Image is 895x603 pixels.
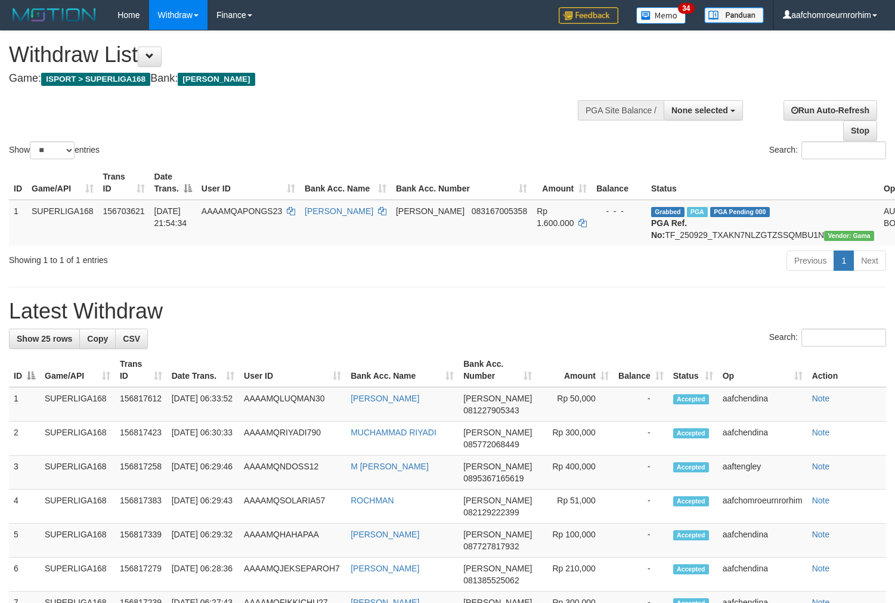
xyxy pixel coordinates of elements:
[40,524,115,558] td: SUPERLIGA168
[9,200,27,246] td: 1
[463,394,532,403] span: [PERSON_NAME]
[27,200,98,246] td: SUPERLIGA168
[537,456,614,490] td: Rp 400,000
[167,456,239,490] td: [DATE] 06:29:46
[636,7,686,24] img: Button%20Memo.svg
[17,334,72,344] span: Show 25 rows
[843,120,877,141] a: Stop
[9,456,40,490] td: 3
[239,387,346,422] td: AAAAMQLUQMAN30
[115,353,167,387] th: Trans ID: activate to sort column ascending
[79,329,116,349] a: Copy
[834,251,854,271] a: 1
[103,206,145,216] span: 156703621
[463,428,532,437] span: [PERSON_NAME]
[718,353,807,387] th: Op: activate to sort column ascending
[41,73,150,86] span: ISPORT > SUPERLIGA168
[463,508,519,517] span: Copy 082129222399 to clipboard
[115,524,167,558] td: 156817339
[718,456,807,490] td: aaftengley
[239,353,346,387] th: User ID: activate to sort column ascending
[391,166,532,200] th: Bank Acc. Number: activate to sort column ascending
[801,329,886,347] input: Search:
[463,406,519,415] span: Copy 081227905343 to clipboard
[9,166,27,200] th: ID
[769,329,886,347] label: Search:
[673,428,709,438] span: Accepted
[472,206,527,216] span: Copy 083167005358 to clipboard
[197,166,300,200] th: User ID: activate to sort column ascending
[718,490,807,524] td: aafchomroeurnrorhim
[718,422,807,456] td: aafchendina
[614,387,668,422] td: -
[239,524,346,558] td: AAAAMQHAHAPAA
[40,353,115,387] th: Game/API: activate to sort column ascending
[351,394,419,403] a: [PERSON_NAME]
[40,456,115,490] td: SUPERLIGA168
[167,558,239,592] td: [DATE] 06:28:36
[537,524,614,558] td: Rp 100,000
[559,7,618,24] img: Feedback.jpg
[115,329,148,349] a: CSV
[351,496,394,505] a: ROCHMAN
[718,387,807,422] td: aafchendina
[40,387,115,422] td: SUPERLIGA168
[239,422,346,456] td: AAAAMQRIYADI790
[463,564,532,573] span: [PERSON_NAME]
[463,474,524,483] span: Copy 0895367165619 to clipboard
[807,353,886,387] th: Action
[646,200,879,246] td: TF_250929_TXAKN7NLZGTZSSQMBU1N
[9,524,40,558] td: 5
[463,440,519,449] span: Copy 085772068449 to clipboard
[596,205,642,217] div: - - -
[718,524,807,558] td: aafchendina
[9,558,40,592] td: 6
[687,207,708,217] span: Marked by aafchhiseyha
[115,422,167,456] td: 156817423
[718,558,807,592] td: aafchendina
[87,334,108,344] span: Copy
[167,422,239,456] td: [DATE] 06:30:33
[351,564,419,573] a: [PERSON_NAME]
[678,3,694,14] span: 34
[671,106,728,115] span: None selected
[9,249,364,266] div: Showing 1 to 1 of 1 entries
[614,524,668,558] td: -
[239,456,346,490] td: AAAAMQNDOSS12
[178,73,255,86] span: [PERSON_NAME]
[801,141,886,159] input: Search:
[812,428,830,437] a: Note
[9,6,100,24] img: MOTION_logo.png
[154,206,187,228] span: [DATE] 21:54:34
[115,456,167,490] td: 156817258
[9,353,40,387] th: ID: activate to sort column descending
[710,207,770,217] span: PGA Pending
[9,422,40,456] td: 2
[346,353,459,387] th: Bank Acc. Name: activate to sort column ascending
[668,353,718,387] th: Status: activate to sort column ascending
[167,353,239,387] th: Date Trans.: activate to sort column ascending
[614,558,668,592] td: -
[786,251,834,271] a: Previous
[532,166,591,200] th: Amount: activate to sort column ascending
[9,73,585,85] h4: Game: Bank:
[812,462,830,471] a: Note
[537,353,614,387] th: Amount: activate to sort column ascending
[463,496,532,505] span: [PERSON_NAME]
[463,542,519,551] span: Copy 087727817932 to clipboard
[167,490,239,524] td: [DATE] 06:29:43
[591,166,646,200] th: Balance
[664,100,743,120] button: None selected
[9,387,40,422] td: 1
[239,558,346,592] td: AAAAMQJEKSEPAROH7
[673,530,709,540] span: Accepted
[459,353,537,387] th: Bank Acc. Number: activate to sort column ascending
[783,100,877,120] a: Run Auto-Refresh
[812,394,830,403] a: Note
[673,394,709,404] span: Accepted
[463,462,532,471] span: [PERSON_NAME]
[812,496,830,505] a: Note
[651,218,687,240] b: PGA Ref. No:
[704,7,764,23] img: panduan.png
[396,206,464,216] span: [PERSON_NAME]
